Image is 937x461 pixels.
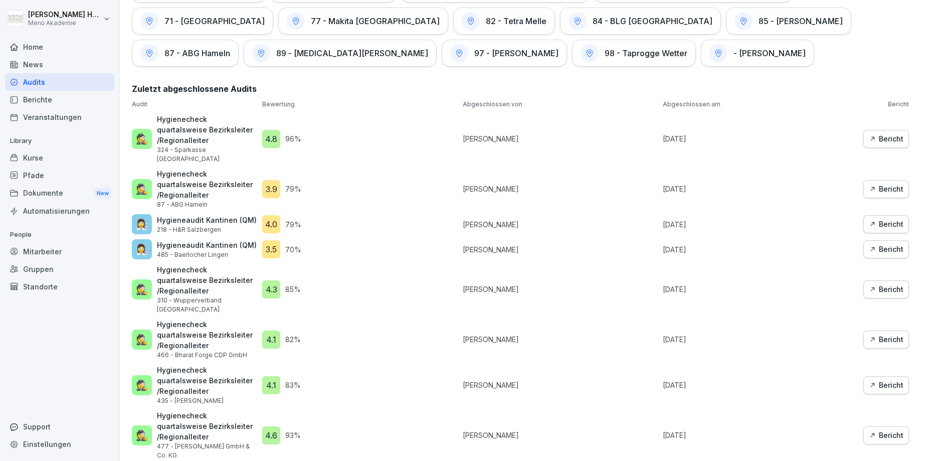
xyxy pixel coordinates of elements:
[285,219,301,230] p: 79 %
[157,215,257,225] p: Hygieneaudit Kantinen (QM)
[463,380,658,390] p: [PERSON_NAME]
[157,114,257,145] p: Hygienecheck quartalsweise Bezirksleiter /Regionalleiter
[276,48,428,58] h1: 89 - [MEDICAL_DATA][PERSON_NAME]
[262,376,280,394] div: 4.1
[663,244,858,255] p: [DATE]
[863,180,909,198] button: Bericht
[157,296,257,314] p: 310 - Wupperverband [GEOGRAPHIC_DATA]
[157,264,257,296] p: Hygienecheck quartalsweise Bezirksleiter /Regionalleiter
[463,219,658,230] p: [PERSON_NAME]
[136,217,148,232] p: 👩‍🔬
[759,16,843,26] h1: 85 - [PERSON_NAME]
[5,149,114,167] a: Kurse
[132,83,909,95] h2: Zuletzt abgeschlossene Audits
[869,184,903,195] div: Bericht
[157,410,257,442] p: Hygienecheck quartalsweise Bezirksleiter /Regionalleiter
[5,108,114,126] div: Veranstaltungen
[262,240,280,258] div: 3.5
[663,219,858,230] p: [DATE]
[285,244,301,255] p: 70 %
[463,334,658,345] p: [PERSON_NAME]
[157,396,257,405] p: 435 - [PERSON_NAME]
[136,332,148,347] p: 🕵️
[663,133,858,144] p: [DATE]
[262,215,280,233] div: 4.0
[5,167,114,184] a: Pfade
[285,284,301,294] p: 85 %
[863,130,909,148] a: Bericht
[278,8,448,35] a: 77 - Makita [GEOGRAPHIC_DATA]
[5,38,114,56] a: Home
[863,240,909,258] button: Bericht
[157,145,257,164] p: 324 - Sparkasse [GEOGRAPHIC_DATA]
[285,334,301,345] p: 82 %
[5,184,114,203] a: DokumenteNew
[132,100,257,109] p: Audit
[572,40,696,67] a: 98 - Taprogge Wetter
[463,184,658,194] p: [PERSON_NAME]
[164,16,265,26] h1: 71 - [GEOGRAPHIC_DATA]
[157,240,257,250] p: Hygieneaudit Kantinen (QM)
[663,284,858,294] p: [DATE]
[869,219,903,230] div: Bericht
[869,244,903,255] div: Bericht
[262,426,280,444] div: 4.6
[5,435,114,453] a: Einstellungen
[136,242,148,257] p: 👩‍🔬
[5,184,114,203] div: Dokumente
[164,48,230,58] h1: 87 - ABG Hameln
[560,8,721,35] a: 84 - BLG [GEOGRAPHIC_DATA]
[463,244,658,255] p: [PERSON_NAME]
[5,227,114,243] p: People
[663,184,858,194] p: [DATE]
[593,16,712,26] h1: 84 - BLG [GEOGRAPHIC_DATA]
[463,100,658,109] p: Abgeschlossen von
[5,73,114,91] a: Audits
[453,8,555,35] a: 82 - Tetra Melle
[311,16,440,26] h1: 77 - Makita [GEOGRAPHIC_DATA]
[262,100,458,109] p: Bewertung
[5,260,114,278] a: Gruppen
[869,284,903,295] div: Bericht
[285,380,301,390] p: 83 %
[285,133,301,144] p: 96 %
[5,91,114,108] div: Berichte
[863,426,909,444] button: Bericht
[726,8,851,35] a: 85 - [PERSON_NAME]
[733,48,806,58] h1: - [PERSON_NAME]
[463,430,658,440] p: [PERSON_NAME]
[663,334,858,345] p: [DATE]
[5,133,114,149] p: Library
[262,331,280,349] div: 4.1
[94,188,111,199] div: New
[136,131,148,146] p: 🕵️
[157,351,257,360] p: 466 - Bharat Forge CDP GmbH
[869,334,903,345] div: Bericht
[136,428,148,443] p: 🕵️
[5,278,114,295] a: Standorte
[136,182,148,197] p: 🕵️
[5,56,114,73] a: News
[262,180,280,198] div: 3.9
[863,215,909,233] button: Bericht
[863,331,909,349] button: Bericht
[463,133,658,144] p: [PERSON_NAME]
[285,430,301,440] p: 93 %
[5,202,114,220] a: Automatisierungen
[157,365,257,396] p: Hygienecheck quartalsweise Bezirksleiter /Regionalleiter
[474,48,558,58] h1: 97 - [PERSON_NAME]
[863,280,909,298] button: Bericht
[136,282,148,297] p: 🕵️
[869,133,903,144] div: Bericht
